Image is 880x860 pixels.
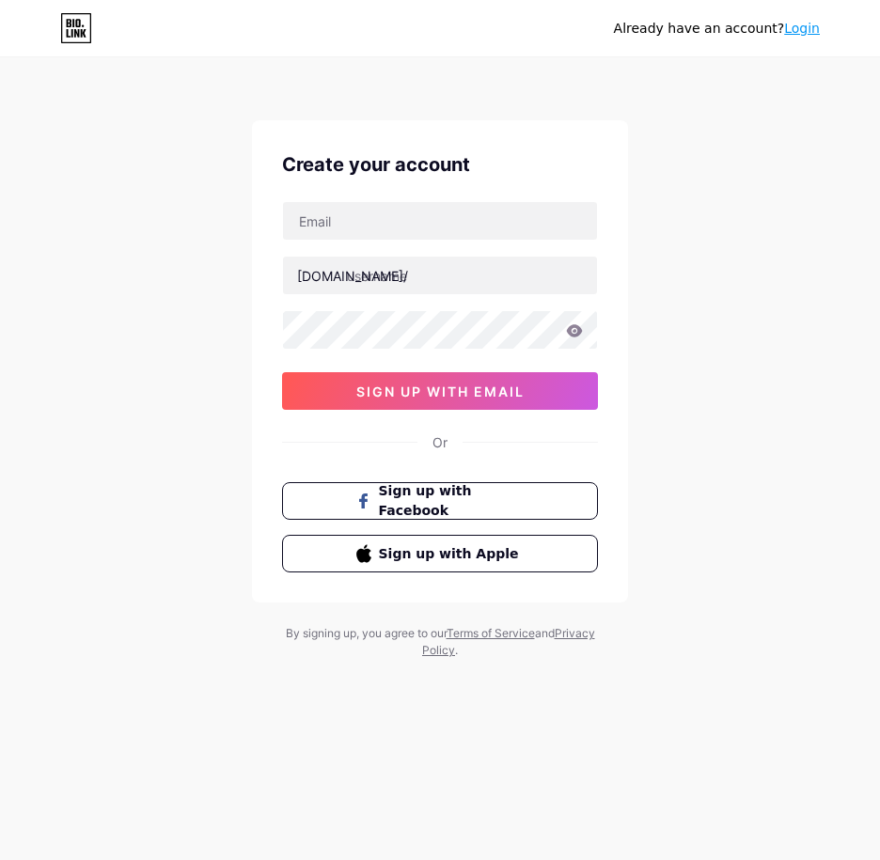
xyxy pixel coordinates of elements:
input: username [283,257,597,294]
button: Sign up with Apple [282,535,598,572]
span: sign up with email [356,383,525,399]
div: [DOMAIN_NAME]/ [297,266,408,286]
div: By signing up, you agree to our and . [280,625,600,659]
a: Terms of Service [447,626,535,640]
a: Login [784,21,820,36]
button: sign up with email [282,372,598,410]
span: Sign up with Facebook [379,481,525,521]
button: Sign up with Facebook [282,482,598,520]
div: Create your account [282,150,598,179]
input: Email [283,202,597,240]
div: Or [432,432,448,452]
div: Already have an account? [614,19,820,39]
span: Sign up with Apple [379,544,525,564]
